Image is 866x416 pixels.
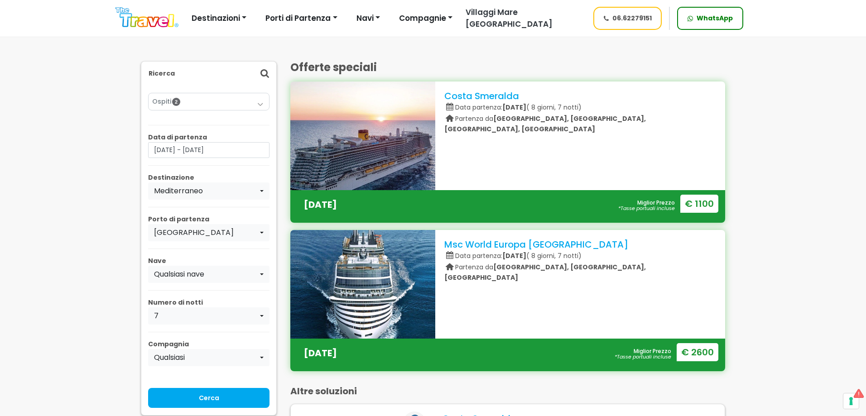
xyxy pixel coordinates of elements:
[154,186,258,196] div: Mediterraneo
[593,7,662,30] a: 06.62279151
[444,114,646,134] b: [GEOGRAPHIC_DATA], [GEOGRAPHIC_DATA], [GEOGRAPHIC_DATA], [GEOGRAPHIC_DATA]
[502,251,526,260] b: [DATE]
[148,307,269,325] button: 7
[152,97,265,106] a: Ospiti2
[148,256,269,266] p: Nave
[444,250,716,282] p: Data partenza: ( 8 giorni, 7 notti) Partenza da
[290,386,725,397] p: Altre soluzioni
[444,263,646,282] b: [GEOGRAPHIC_DATA], [GEOGRAPHIC_DATA], [GEOGRAPHIC_DATA]
[444,90,519,102] a: Costa Smeralda
[148,339,269,349] p: Compagnia
[154,352,258,363] div: Qualsiasi
[393,10,458,28] button: Compagnie
[141,62,276,86] div: Ricerca
[290,61,725,74] p: Offerte speciali
[290,190,725,223] a: [DATE] Miglior Prezzo*Tasse portuali incluse € 1100
[148,133,269,142] p: Data di partenza
[148,215,269,224] p: Porto di partenza
[148,182,269,200] button: Mediterraneo
[615,354,671,359] em: *Tasse portuali incluse
[618,206,675,211] em: *Tasse portuali incluse
[458,7,585,30] a: Villaggi Mare [GEOGRAPHIC_DATA]
[444,238,628,251] a: Msc World Europa [GEOGRAPHIC_DATA]
[677,343,718,361] strong: € 2600
[260,10,343,28] button: Porti di Partenza
[115,7,178,28] img: Logo The Travel
[304,198,337,211] b: [DATE]
[154,269,258,280] div: Qualsiasi nave
[232,48,494,223] img: 631b9f77718511eeb13b0a069e529790.jpg
[290,339,725,371] a: [DATE] Miglior Prezzo*Tasse portuali incluse € 2600
[149,69,175,78] p: Ricerca
[154,227,258,238] div: [GEOGRAPHIC_DATA]
[304,347,337,359] b: [DATE]
[351,10,386,28] button: Navi
[148,349,269,366] button: Qualsiasi
[154,311,258,321] div: 7
[186,10,252,28] button: Destinazioni
[172,98,180,106] span: 2
[148,298,269,307] p: Numero di notti
[612,14,652,23] span: 06.62279151
[148,224,269,241] button: Napoli
[232,197,494,371] img: e4dac436770411eeb13b0a069e529790.jpg
[697,14,733,23] span: WhatsApp
[680,195,718,213] strong: € 1100
[618,200,675,211] span: Miglior Prezzo
[444,101,716,134] p: Data partenza: ( 8 giorni, 7 notti) Partenza da
[466,7,553,29] span: Villaggi Mare [GEOGRAPHIC_DATA]
[502,103,526,112] b: [DATE]
[615,348,671,359] span: Miglior Prezzo
[148,388,269,408] input: Cerca
[148,266,269,283] button: Qualsiasi nave
[148,173,269,182] p: Destinazione
[677,7,743,30] a: WhatsApp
